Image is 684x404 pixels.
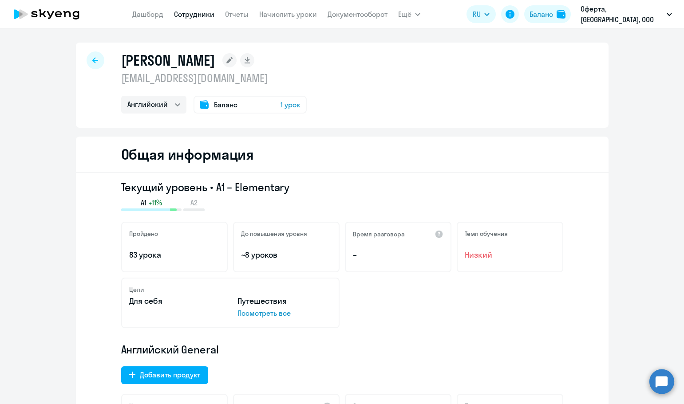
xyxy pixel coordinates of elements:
[281,99,300,110] span: 1 урок
[129,230,158,238] h5: Пройдено
[140,369,200,380] div: Добавить продукт
[237,295,332,307] p: Путешествия
[353,230,405,238] h5: Время разговора
[557,10,565,19] img: balance
[121,342,219,357] span: Английский General
[465,230,508,238] h5: Темп обучения
[148,198,162,208] span: +11%
[121,145,254,163] h2: Общая информация
[241,249,332,261] p: ~8 уроков
[121,51,215,69] h1: [PERSON_NAME]
[225,10,249,19] a: Отчеты
[398,9,411,20] span: Ещё
[129,249,220,261] p: 83 урока
[132,10,163,19] a: Дашборд
[141,198,146,208] span: A1
[524,5,571,23] button: Балансbalance
[353,249,443,261] p: –
[214,99,237,110] span: Баланс
[473,9,481,20] span: RU
[121,366,208,384] button: Добавить продукт
[259,10,317,19] a: Начислить уроки
[398,5,420,23] button: Ещё
[328,10,387,19] a: Документооборот
[174,10,214,19] a: Сотрудники
[581,4,663,25] p: Оферта, [GEOGRAPHIC_DATA], ООО
[129,295,223,307] p: Для себя
[576,4,676,25] button: Оферта, [GEOGRAPHIC_DATA], ООО
[121,71,307,85] p: [EMAIL_ADDRESS][DOMAIN_NAME]
[129,286,144,294] h5: Цели
[121,180,563,194] h3: Текущий уровень • A1 – Elementary
[237,308,332,318] p: Посмотреть все
[190,198,198,208] span: A2
[467,5,496,23] button: RU
[465,249,555,261] span: Низкий
[241,230,307,238] h5: До повышения уровня
[530,9,553,20] div: Баланс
